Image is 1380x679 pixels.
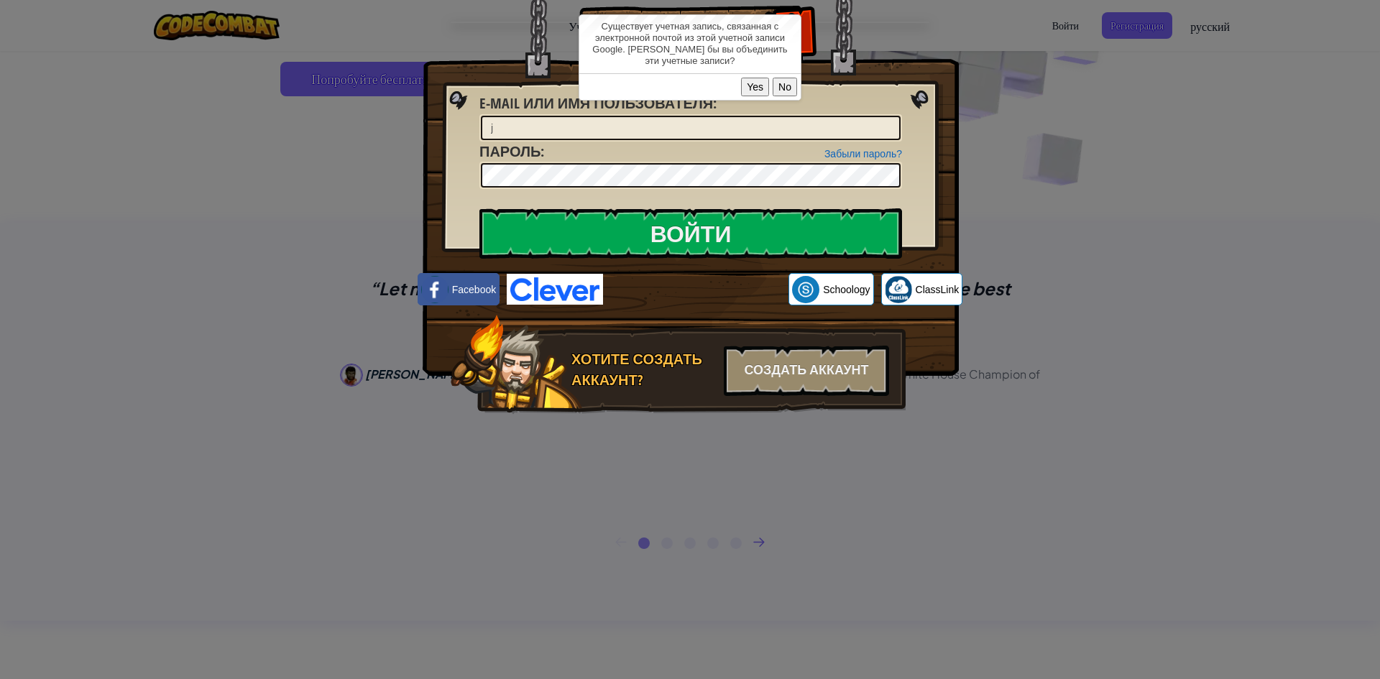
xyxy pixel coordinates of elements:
[773,78,797,96] button: No
[479,93,717,114] label: :
[885,276,912,303] img: classlink-logo-small.png
[603,274,788,305] iframe: Кнопка "Войти с аккаунтом Google"
[479,142,540,161] span: Пароль
[592,21,787,66] span: Существует учетная запись, связанная с электронной почтой из этой учетной записи Google. [PERSON_...
[421,276,448,303] img: facebook_small.png
[916,282,960,297] span: ClassLink
[571,349,715,390] div: Хотите создать аккаунт?
[452,282,496,297] span: Facebook
[479,208,902,259] input: Войти
[479,142,544,162] label: :
[792,276,819,303] img: schoology.png
[724,346,889,396] div: Создать аккаунт
[823,282,870,297] span: Schoology
[741,78,769,96] button: Yes
[507,274,603,305] img: clever-logo-blue.png
[479,93,713,113] span: E-mail или имя пользователя
[824,148,902,160] a: Забыли пароль?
